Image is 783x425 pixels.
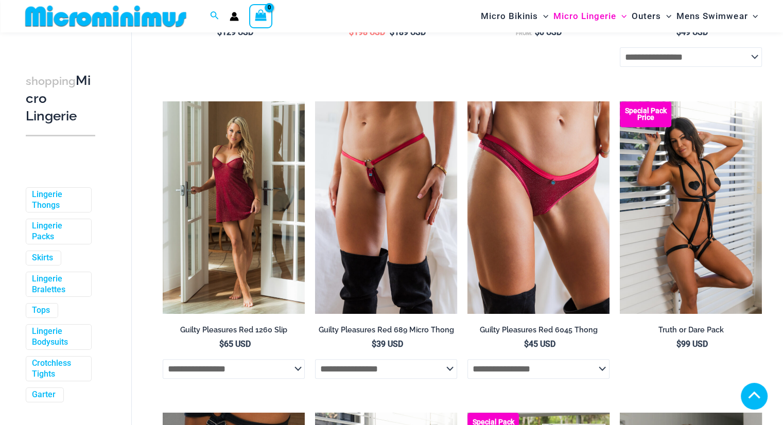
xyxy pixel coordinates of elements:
a: Micro BikinisMenu ToggleMenu Toggle [478,3,551,29]
a: Guilty Pleasures Red 6045 Thong [467,325,610,339]
span: $ [372,339,376,349]
a: Guilty Pleasures Red 689 Micro Thong [315,325,457,339]
span: From: [516,30,532,37]
span: Mens Swimwear [676,3,747,29]
bdi: 39 USD [372,339,403,349]
a: Account icon link [230,12,239,21]
span: Micro Bikinis [481,3,538,29]
a: Guilty Pleasures Red 6045 Thong 01Guilty Pleasures Red 6045 Thong 02Guilty Pleasures Red 6045 Tho... [467,101,610,314]
a: Lingerie Bodysuits [32,326,83,348]
a: Lingerie Packs [32,221,83,243]
a: Truth or Dare Black 1905 Bodysuit 611 Micro 07 Truth or Dare Black 1905 Bodysuit 611 Micro 06Trut... [620,101,762,314]
nav: Site Navigation [477,2,762,31]
span: Menu Toggle [538,3,548,29]
span: $ [219,339,224,349]
a: OutersMenu ToggleMenu Toggle [629,3,674,29]
span: $ [524,339,529,349]
span: shopping [26,75,76,87]
a: Guilty Pleasures Red 1260 Slip 01Guilty Pleasures Red 1260 Slip 02Guilty Pleasures Red 1260 Slip 02 [163,101,305,314]
bdi: 99 USD [676,339,708,349]
a: Lingerie Thongs [32,189,83,211]
img: Guilty Pleasures Red 689 Micro 01 [315,101,457,314]
a: View Shopping Cart, empty [249,4,273,28]
img: Guilty Pleasures Red 6045 Thong 01 [467,101,610,314]
a: Lingerie Bralettes [32,274,83,295]
img: MM SHOP LOGO FLAT [21,5,190,28]
span: Outers [632,3,661,29]
b: Special Pack Price [620,108,671,121]
a: Guilty Pleasures Red 1260 Slip [163,325,305,339]
span: Micro Lingerie [553,3,616,29]
a: Garter [32,390,56,401]
h2: Guilty Pleasures Red 689 Micro Thong [315,325,457,335]
h3: Micro Lingerie [26,72,95,125]
a: Guilty Pleasures Red 689 Micro 01Guilty Pleasures Red 689 Micro 02Guilty Pleasures Red 689 Micro 02 [315,101,457,314]
a: Truth or Dare Pack [620,325,762,339]
bdi: 65 USD [219,339,251,349]
h2: Guilty Pleasures Red 6045 Thong [467,325,610,335]
span: $ [676,339,681,349]
span: Menu Toggle [661,3,671,29]
a: Micro LingerieMenu ToggleMenu Toggle [551,3,629,29]
h2: Truth or Dare Pack [620,325,762,335]
h2: Guilty Pleasures Red 1260 Slip [163,325,305,335]
span: Menu Toggle [747,3,758,29]
a: Mens SwimwearMenu ToggleMenu Toggle [674,3,760,29]
a: Skirts [32,253,53,263]
span: Menu Toggle [616,3,627,29]
a: Tops [32,306,50,316]
a: Search icon link [210,10,219,23]
img: Guilty Pleasures Red 1260 Slip 01 [163,101,305,314]
img: Truth or Dare Black 1905 Bodysuit 611 Micro 07 [620,101,762,314]
a: Crotchless Tights [32,358,83,380]
bdi: 45 USD [524,339,555,349]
